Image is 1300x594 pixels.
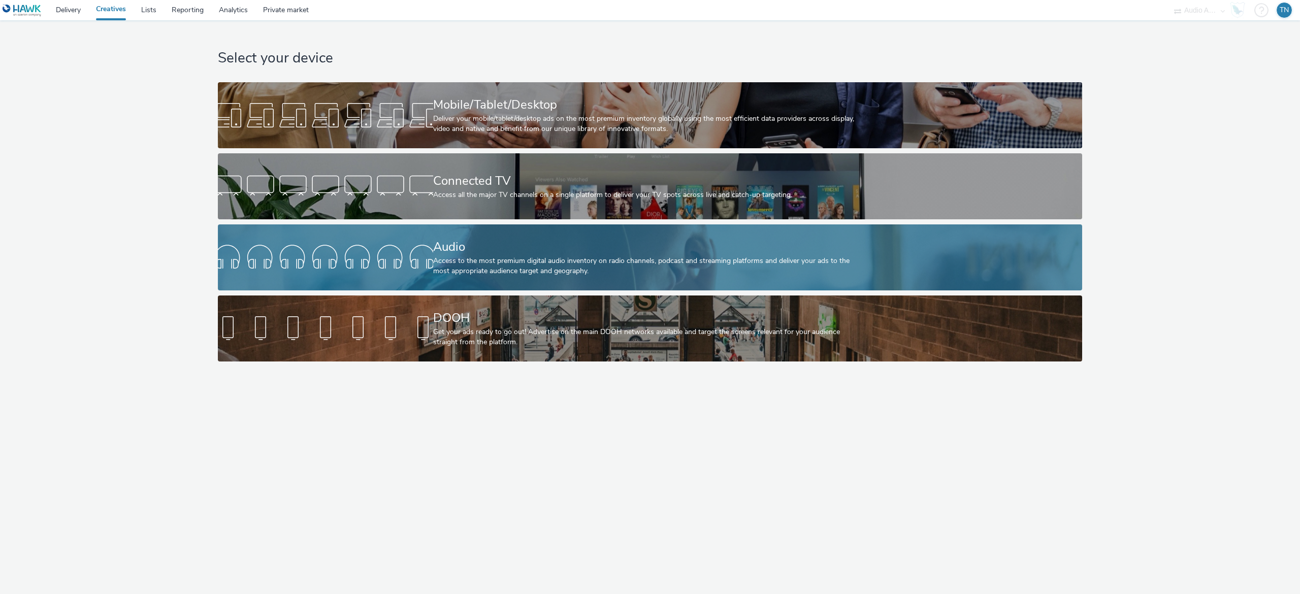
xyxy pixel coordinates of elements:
div: Deliver your mobile/tablet/desktop ads on the most premium inventory globally using the most effi... [433,114,863,135]
img: Hawk Academy [1230,2,1245,18]
div: Access all the major TV channels on a single platform to deliver your TV spots across live and ca... [433,190,863,200]
a: Hawk Academy [1230,2,1249,18]
h1: Select your device [218,49,1082,68]
div: Audio [433,238,863,256]
a: Mobile/Tablet/DesktopDeliver your mobile/tablet/desktop ads on the most premium inventory globall... [218,82,1082,148]
div: DOOH [433,309,863,327]
div: Access to the most premium digital audio inventory on radio channels, podcast and streaming platf... [433,256,863,277]
a: AudioAccess to the most premium digital audio inventory on radio channels, podcast and streaming ... [218,224,1082,290]
a: Connected TVAccess all the major TV channels on a single platform to deliver your TV spots across... [218,153,1082,219]
img: undefined Logo [3,4,42,17]
div: Connected TV [433,172,863,190]
a: DOOHGet your ads ready to go out! Advertise on the main DOOH networks available and target the sc... [218,295,1082,361]
div: TN [1280,3,1289,18]
div: Get your ads ready to go out! Advertise on the main DOOH networks available and target the screen... [433,327,863,348]
div: Mobile/Tablet/Desktop [433,96,863,114]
